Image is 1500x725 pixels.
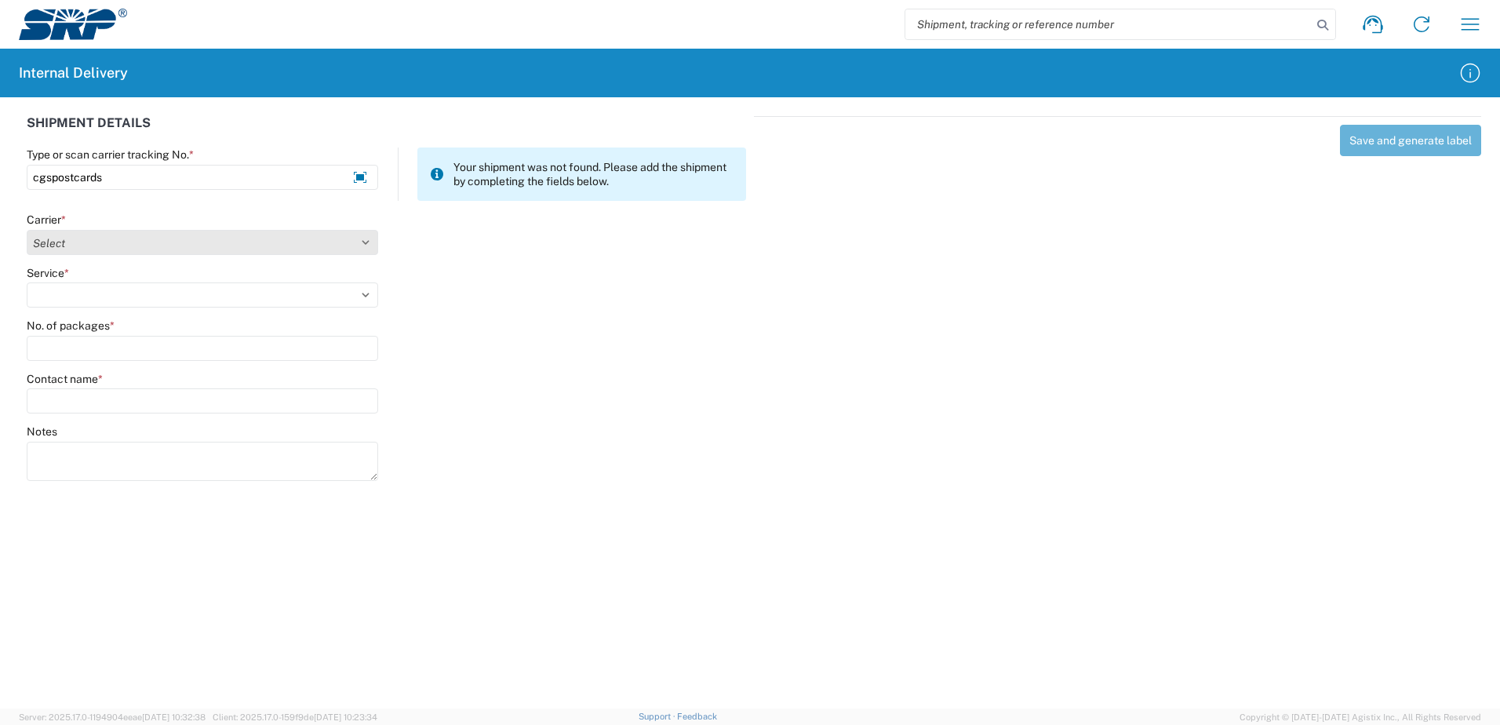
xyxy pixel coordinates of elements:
label: Service [27,266,69,280]
div: SHIPMENT DETAILS [27,116,746,148]
label: Type or scan carrier tracking No. [27,148,194,162]
span: Copyright © [DATE]-[DATE] Agistix Inc., All Rights Reserved [1240,710,1481,724]
span: [DATE] 10:23:34 [314,712,377,722]
label: Notes [27,424,57,439]
a: Feedback [677,712,717,721]
label: No. of packages [27,319,115,333]
img: srp [19,9,127,40]
a: Support [639,712,678,721]
span: Your shipment was not found. Please add the shipment by completing the fields below. [453,160,734,188]
label: Contact name [27,372,103,386]
label: Carrier [27,213,66,227]
span: Client: 2025.17.0-159f9de [213,712,377,722]
span: Server: 2025.17.0-1194904eeae [19,712,206,722]
input: Shipment, tracking or reference number [905,9,1312,39]
span: [DATE] 10:32:38 [142,712,206,722]
h2: Internal Delivery [19,64,128,82]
